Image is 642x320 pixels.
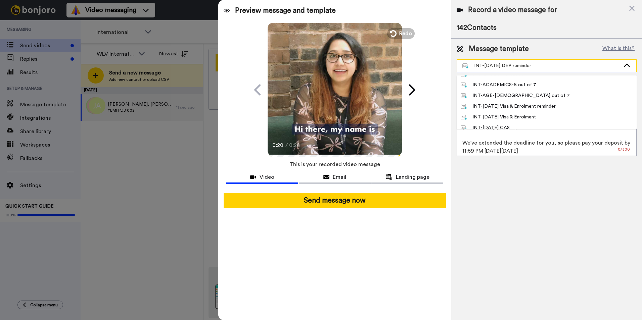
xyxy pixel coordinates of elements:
[272,141,284,149] span: 0:20
[462,62,620,69] div: INT-[DATE] DEP reminder
[461,83,467,88] img: nextgen-template.svg
[462,63,469,69] img: nextgen-template.svg
[396,173,429,181] span: Landing page
[260,173,274,181] span: Video
[333,173,346,181] span: Email
[461,125,467,131] img: nextgen-template.svg
[289,141,301,149] span: 0:28
[600,44,637,54] button: What is this?
[289,157,380,172] span: This is your recorded video message
[461,103,556,110] div: INT-[DATE] Visa & Enrolment reminder
[461,82,536,88] div: INT-ACADEMICS-6 out of 7
[461,104,467,109] img: nextgen-template.svg
[461,92,570,99] div: INT-AGE-[DEMOGRAPHIC_DATA] out of 7
[285,141,288,149] span: /
[469,44,529,54] span: Message template
[461,114,536,120] div: INT-[DATE] Visa & Enrolment
[461,124,510,131] div: INT-[DATE] CAS
[461,93,467,99] img: nextgen-template.svg
[224,193,446,208] button: Send message now
[461,115,467,120] img: nextgen-template.svg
